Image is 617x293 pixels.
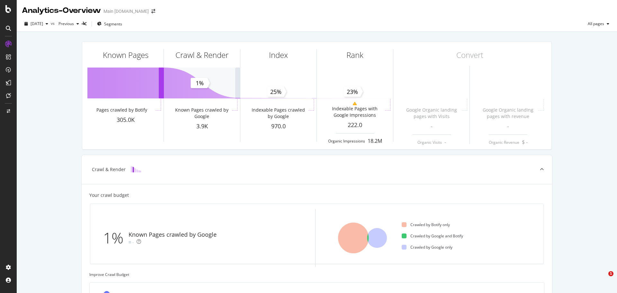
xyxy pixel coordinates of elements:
div: - [132,239,134,245]
div: 3.9K [164,122,240,131]
div: Known Pages crawled by Google [173,107,230,120]
div: Organic Impressions [328,138,365,144]
div: Indexable Pages crawled by Google [249,107,307,120]
div: Crawled by Google only [402,244,452,250]
div: Known Pages crawled by Google [129,231,217,239]
div: 305.0K [87,116,164,124]
button: [DATE] [22,19,51,29]
button: All pages [585,19,612,29]
div: arrow-right-arrow-left [151,9,155,14]
span: Previous [56,21,74,26]
div: 18.2M [368,137,382,145]
div: Index [269,50,288,60]
div: Main [DOMAIN_NAME] [103,8,149,14]
div: Crawl & Render [92,166,126,173]
div: Indexable Pages with Google Impressions [326,105,383,118]
span: 2025 Sep. 21st [31,21,43,26]
div: Your crawl budget [89,192,129,198]
div: Analytics - Overview [22,5,101,16]
span: 1 [608,271,613,276]
span: vs [51,21,56,26]
div: 222.0 [317,121,393,129]
button: Segments [94,19,125,29]
button: Previous [56,19,82,29]
div: Known Pages [103,50,148,60]
div: Rank [346,50,363,60]
div: 970.0 [240,122,317,131]
div: Pages crawled by Botify [96,107,147,113]
div: Improve Crawl Budget [89,272,544,277]
div: Crawl & Render [175,50,228,60]
div: Crawled by Botify only [402,222,450,227]
span: Segments [104,21,122,27]
div: Crawled by Google and Botify [402,233,463,239]
img: Equal [129,241,131,243]
span: All pages [585,21,604,26]
img: block-icon [131,166,141,172]
div: 1% [103,227,129,249]
iframe: Intercom live chat [595,271,611,287]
